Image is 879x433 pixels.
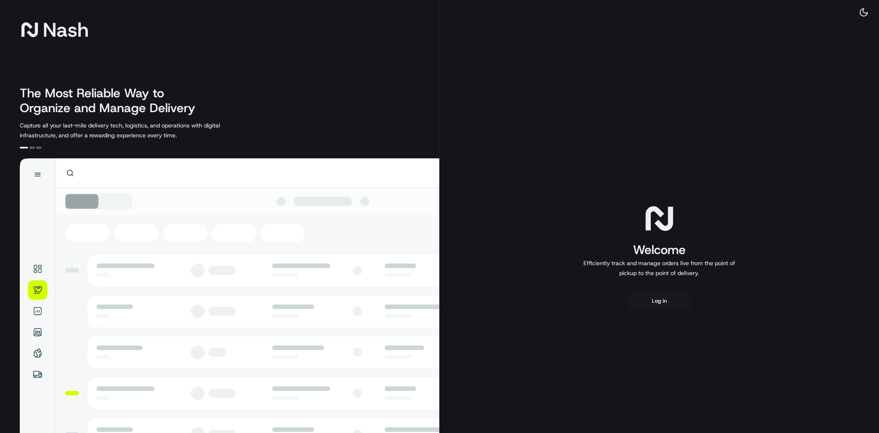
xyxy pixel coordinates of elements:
[580,242,738,258] h1: Welcome
[20,120,257,140] p: Capture all your last-mile delivery tech, logistics, and operations with digital infrastructure, ...
[626,291,692,311] button: Log in
[20,86,204,115] h2: The Most Reliable Way to Organize and Manage Delivery
[43,21,89,38] span: Nash
[580,258,738,278] p: Efficiently track and manage orders live from the point of pickup to the point of delivery.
